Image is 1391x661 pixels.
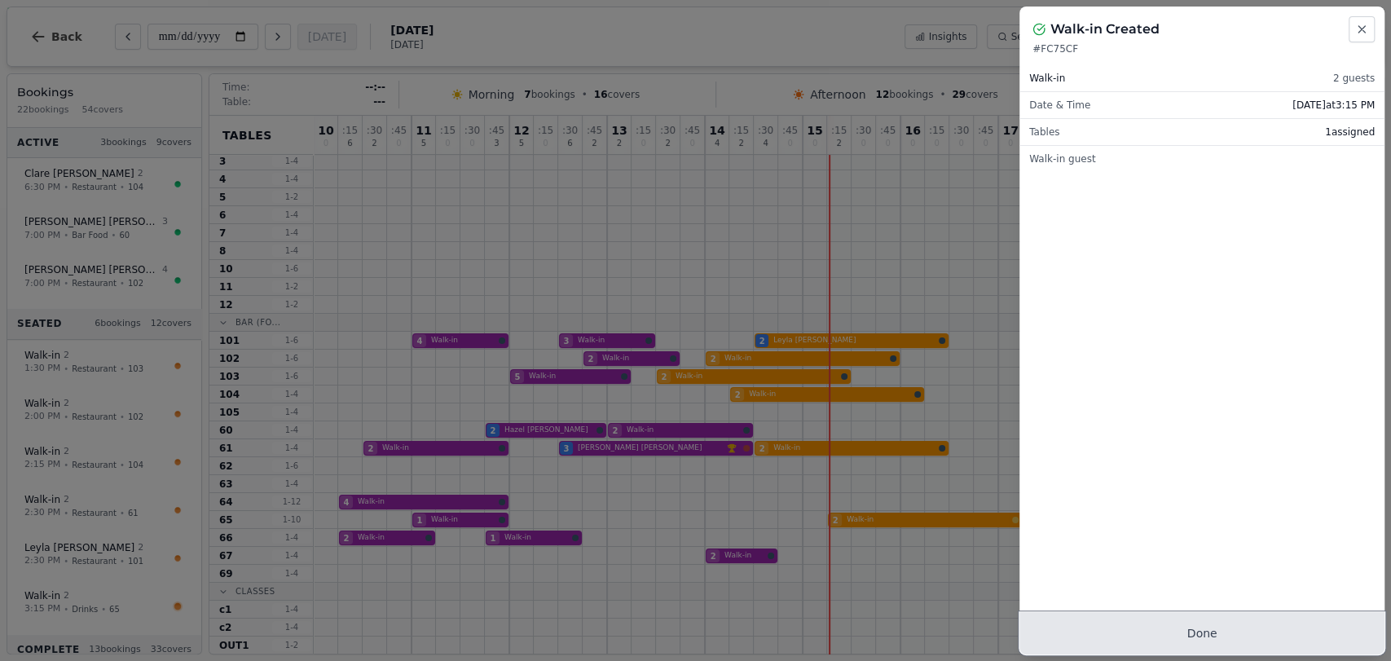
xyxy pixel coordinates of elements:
[1050,20,1160,39] h2: Walk-in Created
[1292,99,1375,112] span: [DATE] at 3:15 PM
[1029,126,1059,139] span: Tables
[1029,72,1065,85] span: Walk-in
[1019,612,1384,654] button: Done
[1333,72,1375,85] span: 2 guests
[1029,99,1090,112] span: Date & Time
[1032,42,1371,55] p: # FC75CF
[1019,146,1384,172] div: Walk-in guest
[1325,126,1375,139] span: 1 assigned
